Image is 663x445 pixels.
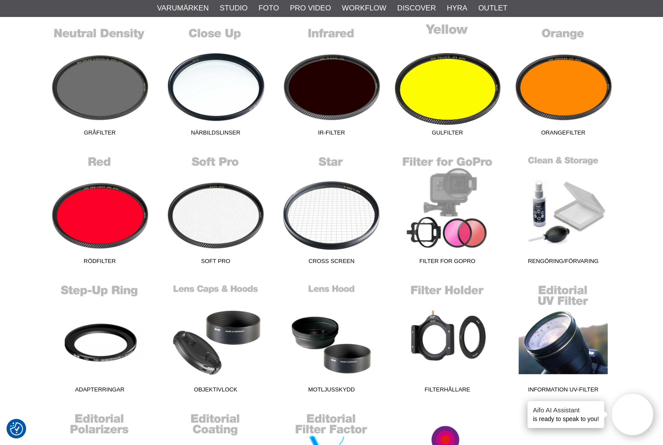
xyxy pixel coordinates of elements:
[158,128,274,140] span: Närbildslinser
[447,3,467,14] a: Hyra
[42,23,158,140] a: Gråfilter
[389,151,505,269] a: Filter for GoPro
[274,257,389,269] span: Cross Screen
[158,385,274,397] span: Objektivlock
[342,3,386,14] a: Workflow
[397,3,436,14] a: Discover
[505,128,621,140] span: Orangefilter
[158,280,274,397] a: Objektivlock
[505,151,621,269] a: Rengöring/Förvaring
[528,401,604,428] div: is ready to speak to you!
[505,280,621,397] a: Information UV-Filter
[158,151,274,269] a: Soft Pro
[42,128,158,140] span: Gråfilter
[42,385,158,397] span: Adapterringar
[389,128,505,140] span: Gulfilter
[157,3,209,14] a: Varumärken
[389,280,505,397] a: Filterhållare
[158,23,274,140] a: Närbildslinser
[10,421,23,437] button: Samtyckesinställningar
[505,257,621,269] span: Rengöring/Förvaring
[389,257,505,269] span: Filter for GoPro
[533,405,599,415] h4: Aifo AI Assistant
[274,385,389,397] span: Motljusskydd
[274,151,389,269] a: Cross Screen
[42,151,158,269] a: Rödfilter
[274,280,389,397] a: Motljusskydd
[505,23,621,140] a: Orangefilter
[290,3,331,14] a: Pro Video
[274,128,389,140] span: IR-Filter
[274,23,389,140] a: IR-Filter
[10,422,23,435] img: Revisit consent button
[42,280,158,397] a: Adapterringar
[389,385,505,397] span: Filterhållare
[389,23,505,140] a: Gulfilter
[220,3,247,14] a: Studio
[42,257,158,269] span: Rödfilter
[478,3,507,14] a: Outlet
[505,385,621,397] span: Information UV-Filter
[158,257,274,269] span: Soft Pro
[258,3,279,14] a: Foto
